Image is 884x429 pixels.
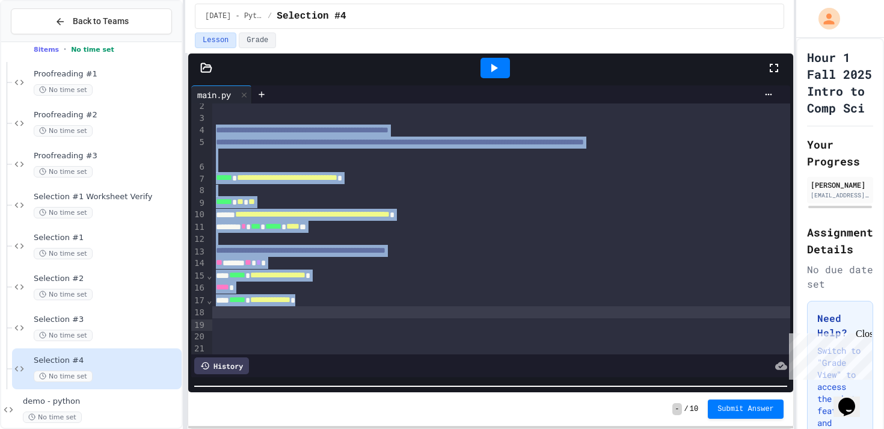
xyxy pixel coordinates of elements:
button: Grade [239,32,276,48]
div: 5 [191,137,206,161]
span: No time set [34,207,93,218]
span: 10 [690,404,698,414]
div: 11 [191,221,206,233]
span: Sept 24 - Python M3 [205,11,263,21]
span: Selection #4 [34,356,179,366]
span: demo - python [23,397,179,407]
span: / [268,11,272,21]
button: Lesson [195,32,236,48]
span: No time set [34,330,93,341]
h2: Your Progress [807,136,873,170]
div: 14 [191,258,206,270]
h3: Need Help? [817,311,863,340]
div: 19 [191,319,206,332]
div: 13 [191,246,206,258]
h2: Assignment Details [807,224,873,258]
span: Selection #1 [34,233,179,243]
div: 16 [191,282,206,294]
iframe: chat widget [833,381,872,417]
span: Fold line [206,295,212,305]
span: 8 items [34,46,59,54]
div: main.py [191,88,237,101]
span: No time set [34,371,93,382]
span: Selection #1 Worksheet Verify [34,192,179,202]
div: 15 [191,270,206,282]
h1: Hour 1 Fall 2025 Intro to Comp Sci [807,49,873,116]
span: Selection #4 [277,9,346,23]
div: 7 [191,173,206,185]
div: 4 [191,125,206,137]
iframe: chat widget [784,329,872,380]
div: 8 [191,185,206,197]
div: 18 [191,307,206,319]
div: My Account [806,5,843,32]
span: Selection #3 [34,315,179,325]
span: No time set [34,125,93,137]
span: No time set [34,84,93,96]
button: Submit Answer [708,400,784,419]
span: Proofreading #3 [34,151,179,161]
span: - [672,403,681,415]
div: 9 [191,197,206,209]
span: No time set [23,412,82,423]
span: No time set [34,248,93,259]
div: 2 [191,100,206,113]
div: Chat with us now!Close [5,5,83,76]
span: / [684,404,689,414]
div: 17 [191,295,206,307]
span: Selection #2 [34,274,179,284]
div: 20 [191,331,206,343]
span: Fold line [206,271,212,280]
span: No time set [34,289,93,300]
span: • [64,45,66,54]
div: main.py [191,85,252,103]
div: 21 [191,343,206,355]
span: Proofreading #2 [34,110,179,120]
span: No time set [34,166,93,177]
div: [PERSON_NAME] [811,179,870,190]
span: Proofreading #1 [34,69,179,79]
div: 12 [191,233,206,245]
span: Submit Answer [717,404,774,414]
div: 3 [191,113,206,125]
div: 6 [191,161,206,173]
span: No time set [71,46,114,54]
span: Back to Teams [73,15,129,28]
div: No due date set [807,262,873,291]
div: [EMAIL_ADDRESS][DOMAIN_NAME] [811,191,870,200]
div: History [194,357,249,374]
div: 10 [191,209,206,221]
button: Back to Teams [11,8,172,34]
